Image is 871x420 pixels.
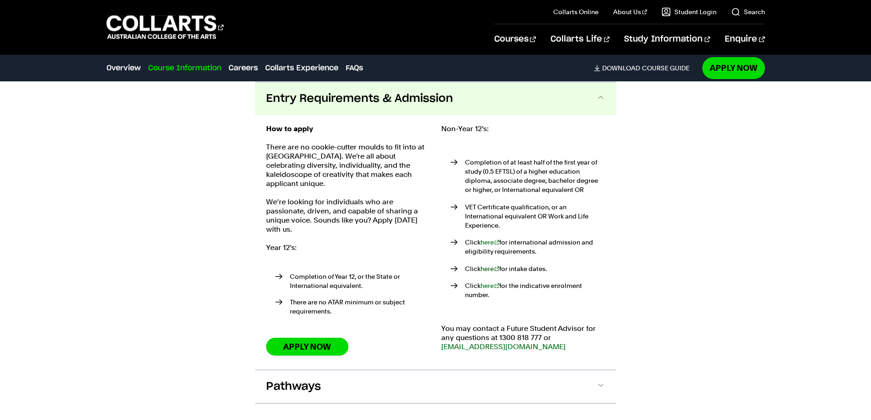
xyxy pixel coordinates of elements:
a: Courses [494,24,536,54]
a: Study Information [624,24,710,54]
span: Download [602,64,640,72]
a: here [481,239,500,246]
a: Overview [107,63,141,74]
a: Apply Now [702,57,765,79]
p: Non-Year 12's: [441,124,605,133]
p: Click for international admission and eligibility requirements. [465,238,605,256]
a: here [481,282,500,289]
span: Pathways [266,379,321,394]
a: Collarts Life [550,24,609,54]
p: You may contact a Future Student Advisor for any questions at 1300 818 777 or [441,324,605,351]
a: Collarts Experience [265,63,338,74]
p: We’re looking for individuals who are passionate, driven, and capable of sharing a unique voice. ... [266,197,430,234]
p: Click for the indicative enrolment number. [465,281,605,299]
a: Enquire [725,24,764,54]
button: Entry Requirements & Admission [255,82,616,115]
a: About Us [613,7,647,16]
p: Year 12's: [266,243,430,252]
a: Course Information [148,63,221,74]
a: Search [731,7,765,16]
p: Completion of at least half of the first year of study (0.5 EFTSL) of a higher education diploma,... [465,158,605,194]
button: Pathways [255,370,616,403]
div: Go to homepage [107,14,224,40]
span: Entry Requirements & Admission [266,91,453,106]
a: Apply Now [266,338,348,356]
a: FAQs [346,63,363,74]
p: There are no cookie-cutter moulds to fit into at [GEOGRAPHIC_DATA]. We're all about celebrating d... [266,143,430,188]
strong: How to apply [266,124,313,133]
p: Click for intake dates. [465,264,605,273]
div: Entry Requirements & Admission [255,115,616,370]
a: here [481,265,500,272]
a: Student Login [662,7,716,16]
a: Careers [229,63,258,74]
p: VET Certificate qualification, or an International equivalent OR Work and Life Experience. [465,202,605,230]
a: DownloadCourse Guide [594,64,697,72]
a: Collarts Online [553,7,598,16]
li: Completion of Year 12, or the State or International equivalent. [275,272,430,290]
a: [EMAIL_ADDRESS][DOMAIN_NAME] [441,342,566,351]
li: There are no ATAR minimum or subject requirements. [275,298,430,316]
